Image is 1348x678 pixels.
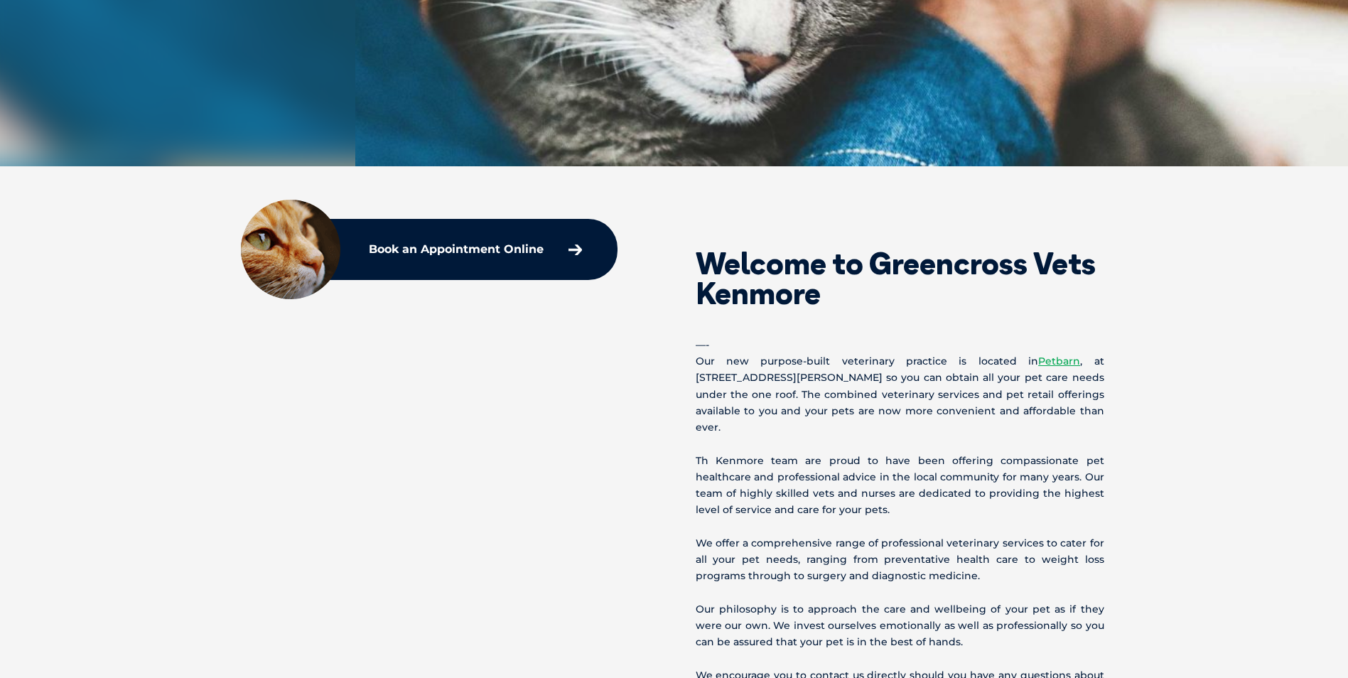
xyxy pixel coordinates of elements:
p: —- Our new purpose-built veterinary practice is located in , at [STREET_ADDRESS][PERSON_NAME] so ... [696,337,1104,436]
a: Petbarn [1038,355,1080,367]
p: Book an Appointment Online [369,244,544,255]
p: Th Kenmore team are proud to have been offering compassionate pet healthcare and professional adv... [696,453,1104,519]
h2: Welcome to Greencross Vets Kenmore [696,249,1104,308]
p: Our philosophy is to approach the care and wellbeing of your pet as if they were our own. We inve... [696,601,1104,651]
p: We offer a comprehensive range of professional veterinary services to cater for all your pet need... [696,535,1104,585]
a: Book an Appointment Online [362,237,589,262]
